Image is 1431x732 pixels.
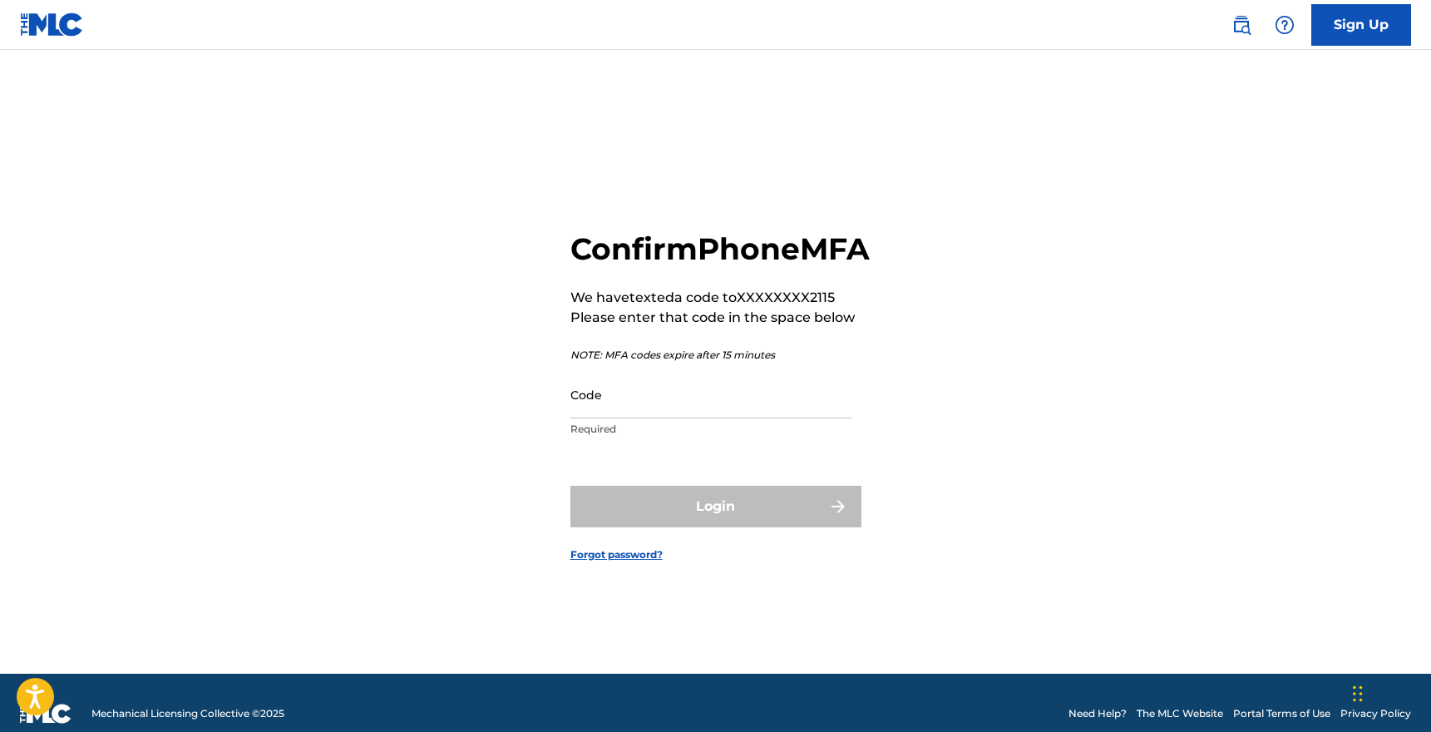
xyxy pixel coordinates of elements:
a: Public Search [1225,8,1258,42]
img: help [1275,15,1295,35]
p: Required [570,422,851,437]
img: search [1231,15,1251,35]
a: Need Help? [1068,706,1127,721]
img: MLC Logo [20,12,84,37]
a: Privacy Policy [1340,706,1411,721]
iframe: Chat Widget [1348,652,1431,732]
a: Forgot password? [570,547,663,562]
a: Portal Terms of Use [1233,706,1330,721]
a: The MLC Website [1137,706,1223,721]
p: Please enter that code in the space below [570,308,870,328]
a: Sign Up [1311,4,1411,46]
div: Drag [1353,669,1363,719]
img: logo [20,704,72,724]
h2: Confirm Phone MFA [570,230,870,268]
p: We have texted a code to XXXXXXXX2115 [570,288,870,308]
div: Help [1268,8,1301,42]
p: NOTE: MFA codes expire after 15 minutes [570,348,870,363]
span: Mechanical Licensing Collective © 2025 [91,706,284,721]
